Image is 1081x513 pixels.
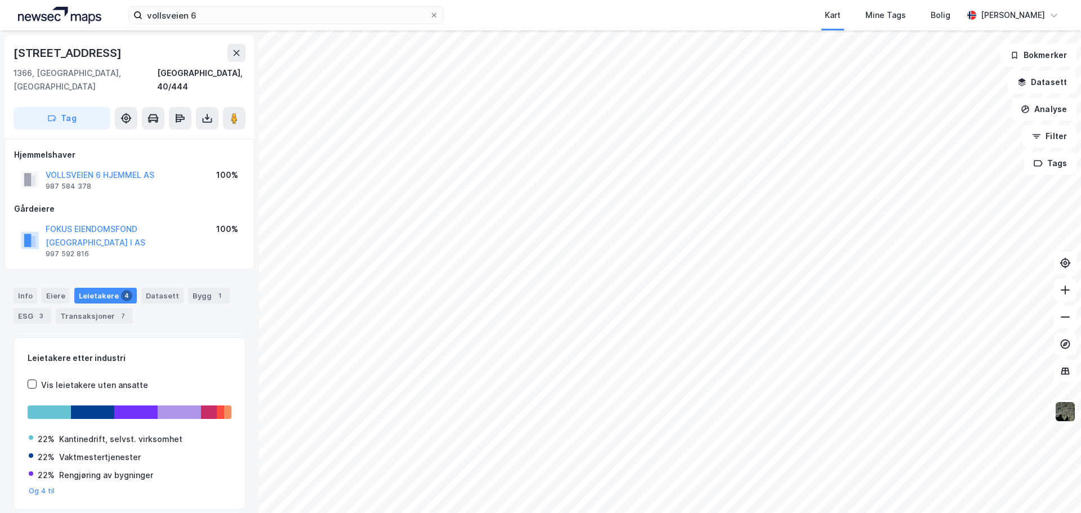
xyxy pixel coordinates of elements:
[42,288,70,304] div: Eiere
[214,290,225,301] div: 1
[59,432,182,446] div: Kantinedrift, selvst. virksomhet
[1025,459,1081,513] div: Kontrollprogram for chat
[1008,71,1076,93] button: Datasett
[142,7,430,24] input: Søk på adresse, matrikkel, gårdeiere, leietakere eller personer
[14,308,51,324] div: ESG
[14,66,157,93] div: 1366, [GEOGRAPHIC_DATA], [GEOGRAPHIC_DATA]
[14,107,110,130] button: Tag
[14,44,124,62] div: [STREET_ADDRESS]
[35,310,47,322] div: 3
[1022,125,1076,148] button: Filter
[825,8,841,22] div: Kart
[18,7,101,24] img: logo.a4113a55bc3d86da70a041830d287a7e.svg
[38,469,55,482] div: 22%
[28,351,231,365] div: Leietakere etter industri
[981,8,1045,22] div: [PERSON_NAME]
[1025,459,1081,513] iframe: Chat Widget
[46,249,89,258] div: 997 592 816
[38,432,55,446] div: 22%
[141,288,184,304] div: Datasett
[1055,401,1076,422] img: 9k=
[59,469,153,482] div: Rengjøring av bygninger
[121,290,132,301] div: 4
[29,487,55,496] button: Og 4 til
[1011,98,1076,121] button: Analyse
[931,8,950,22] div: Bolig
[14,288,37,304] div: Info
[1000,44,1076,66] button: Bokmerker
[14,148,245,162] div: Hjemmelshaver
[41,378,148,392] div: Vis leietakere uten ansatte
[38,450,55,464] div: 22%
[14,202,245,216] div: Gårdeiere
[216,222,238,236] div: 100%
[59,450,141,464] div: Vaktmestertjenester
[46,182,91,191] div: 987 584 378
[216,168,238,182] div: 100%
[865,8,906,22] div: Mine Tags
[1024,152,1076,175] button: Tags
[117,310,128,322] div: 7
[56,308,133,324] div: Transaksjoner
[74,288,137,304] div: Leietakere
[188,288,230,304] div: Bygg
[157,66,245,93] div: [GEOGRAPHIC_DATA], 40/444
